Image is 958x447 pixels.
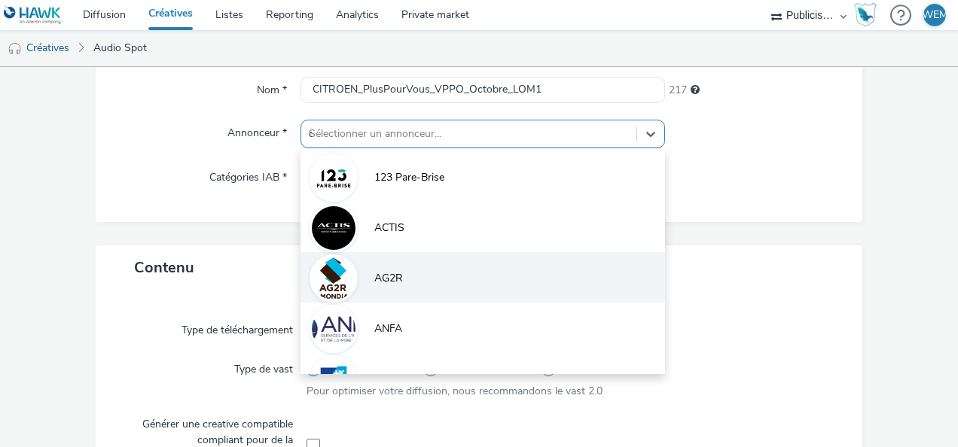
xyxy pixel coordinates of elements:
[922,4,948,26] div: WEM
[8,41,23,56] img: audio
[312,257,355,300] img: AG2R
[312,307,355,351] img: ANFA
[175,317,299,338] label: Type de téléchargement
[374,271,403,286] span: AG2R
[374,170,444,185] span: 123 Pare-Brise
[4,6,62,25] img: undefined Logo
[307,384,603,398] span: Pour optimiser votre diffusion, nous recommandons le vast 2.0
[312,156,355,199] img: 123 Pare-Brise
[374,220,404,236] span: ACTIS
[312,357,355,401] img: Banque Populaire
[669,83,687,98] span: 217
[374,321,402,336] span: ANFA
[374,372,456,387] span: Banque Populaire
[854,3,883,27] a: Hawk Academy
[301,77,665,103] input: Nom
[854,3,877,27] img: Hawk Academy
[203,164,293,185] label: Catégories IAB *
[228,356,299,377] label: Type de vast
[221,120,293,141] label: Annonceur *
[251,77,293,98] label: Nom *
[312,206,355,250] img: ACTIS
[691,83,700,98] div: 255 caractères maximum
[86,30,154,66] a: Audio Spot
[134,257,194,278] span: Contenu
